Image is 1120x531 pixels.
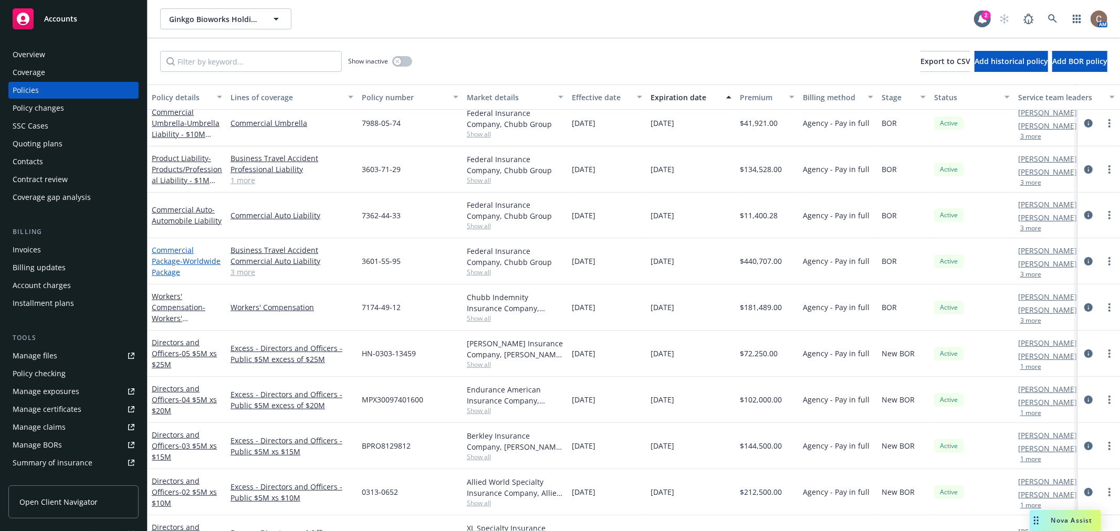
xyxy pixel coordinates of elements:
span: - Worldwide Package [152,256,221,277]
a: [PERSON_NAME] [1018,489,1077,500]
a: [PERSON_NAME] [1018,337,1077,348]
a: more [1103,209,1116,221]
div: Chubb Indemnity Insurance Company, Chubb Group [467,292,563,314]
div: Policy details [152,92,211,103]
a: [PERSON_NAME] [1018,212,1077,223]
span: Active [938,303,959,312]
div: Drag to move [1030,510,1043,531]
button: Service team leaders [1014,84,1119,110]
a: Commercial Auto Liability [231,210,353,221]
div: Lines of coverage [231,92,342,103]
a: more [1103,301,1116,314]
div: Tools [8,333,139,343]
div: Billing [8,227,139,237]
span: $11,400.28 [740,210,778,221]
a: Commercial Auto Liability [231,256,353,267]
span: $440,707.00 [740,256,782,267]
span: 3601-55-95 [362,256,401,267]
span: $212,500.00 [740,486,782,497]
a: Excess - Directors and Officers - Public $5M excess of $20M [231,389,353,411]
span: Show all [467,221,563,230]
div: Expiration date [651,92,720,103]
span: BOR [882,256,897,267]
a: Product Liability [152,153,222,196]
button: Export to CSV [920,51,970,72]
button: 1 more [1020,364,1041,370]
span: BOR [882,210,897,221]
a: Commercial Package [152,245,221,277]
span: 0313-0652 [362,486,398,497]
span: Show all [467,130,563,139]
a: Professional Liability [231,164,353,175]
a: more [1103,440,1116,452]
span: [DATE] [651,210,674,221]
a: [PERSON_NAME] [1018,245,1077,256]
a: more [1103,394,1116,406]
a: Manage certificates [8,401,139,418]
a: [PERSON_NAME] [1018,258,1077,269]
span: [DATE] [651,394,674,405]
div: Status [934,92,998,103]
span: Agency - Pay in full [803,394,870,405]
a: [PERSON_NAME] [1018,199,1077,210]
span: Add BOR policy [1052,56,1107,66]
a: circleInformation [1082,209,1095,221]
button: 3 more [1020,225,1041,231]
span: [DATE] [572,348,595,359]
a: more [1103,117,1116,130]
span: Active [938,441,959,451]
div: Policy number [362,92,447,103]
div: Federal Insurance Company, Chubb Group [467,246,563,268]
a: Quoting plans [8,135,139,152]
a: Directors and Officers [152,430,217,462]
span: $72,250.00 [740,348,778,359]
span: [DATE] [651,302,674,313]
span: Active [938,210,959,220]
div: Policy AI ingestions [13,472,80,489]
span: $134,528.00 [740,164,782,175]
span: - 02 $5M xs $10M [152,487,217,508]
a: Switch app [1066,8,1087,29]
span: [DATE] [572,394,595,405]
a: Manage BORs [8,437,139,453]
span: Show all [467,176,563,185]
button: Premium [736,84,799,110]
div: 2 [981,10,991,20]
span: - Workers' Compensation [152,302,205,334]
a: Search [1042,8,1063,29]
span: BOR [882,302,897,313]
a: 1 more [231,175,353,186]
span: [DATE] [572,118,595,129]
img: photo [1091,10,1107,27]
a: more [1103,163,1116,176]
a: more [1103,255,1116,268]
span: Show all [467,406,563,415]
div: Billing updates [13,259,66,276]
span: New BOR [882,486,915,497]
a: Report a Bug [1018,8,1039,29]
span: Show all [467,360,563,369]
span: Active [938,349,959,358]
div: Manage BORs [13,437,62,453]
a: Contract review [8,171,139,188]
span: BOR [882,118,897,129]
a: Coverage gap analysis [8,189,139,206]
div: Coverage gap analysis [13,189,91,206]
a: circleInformation [1082,440,1095,452]
span: Active [938,395,959,405]
span: Active [938,119,959,128]
span: $102,000.00 [740,394,782,405]
div: Federal Insurance Company, Chubb Group [467,108,563,130]
a: Manage exposures [8,383,139,400]
a: circleInformation [1082,347,1095,360]
span: Export to CSV [920,56,970,66]
span: Open Client Navigator [19,496,98,507]
a: [PERSON_NAME] [1018,291,1077,302]
span: 7988-05-74 [362,118,401,129]
span: [DATE] [572,164,595,175]
span: HN-0303-13459 [362,348,416,359]
span: Show inactive [348,57,388,66]
a: Directors and Officers [152,384,217,416]
div: Contacts [13,153,43,170]
div: Allied World Specialty Insurance Company, Allied World Assurance Company (AWAC) [467,476,563,498]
